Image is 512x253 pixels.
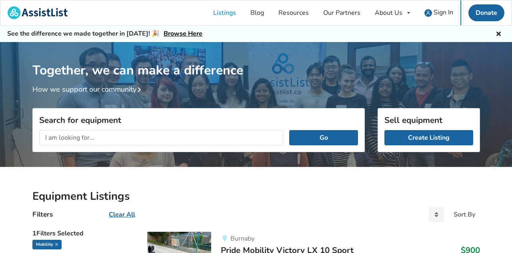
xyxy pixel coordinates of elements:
u: Clear All [109,210,135,219]
img: user icon [424,9,432,17]
a: user icon Sign In [417,0,460,25]
h1: Together, we can make a difference [32,42,480,78]
a: Our Partners [316,0,368,25]
h3: Sell equipment [384,115,473,125]
h5: See the difference we made together in [DATE]! 🎉 [7,30,202,38]
div: Sort By [454,211,475,218]
span: Sign In [434,8,453,17]
a: Donate [468,4,504,21]
a: Listings [206,0,243,25]
span: Burnaby [230,234,254,243]
a: Create Listing [384,130,473,145]
h2: Equipment Listings [32,189,480,203]
img: assistlist-logo [8,6,68,19]
a: Blog [243,0,271,25]
h5: 1 Filters Selected [32,225,135,240]
h3: Search for equipment [39,115,358,125]
a: How we support our community [32,84,144,94]
a: Resources [271,0,316,25]
button: Go [289,130,358,145]
input: I am looking for... [39,130,283,145]
div: Mobility [32,240,62,249]
h4: Filters [32,210,53,219]
a: Browse Here [164,29,202,38]
div: About Us [375,10,402,16]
